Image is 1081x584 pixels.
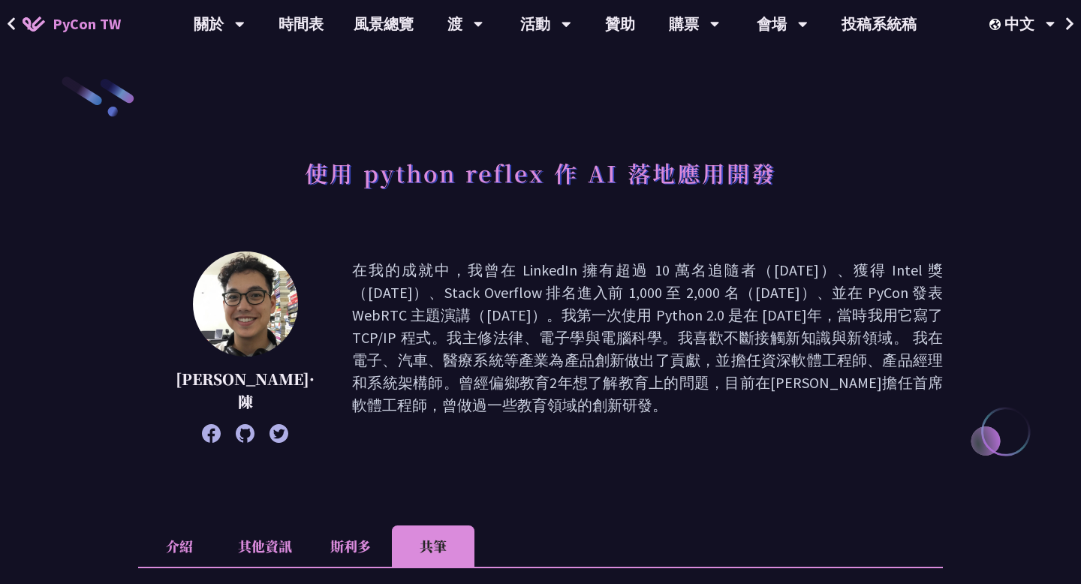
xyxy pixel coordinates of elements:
[330,536,371,555] font: 斯利多
[520,14,550,33] font: 活動
[989,19,1004,30] img: 區域設定圖標
[8,5,136,43] a: PyCon TW
[352,260,943,414] font: 在我的成就中，我曾在 LinkedIn 擁有超過 10 萬名追隨者（[DATE]）、獲得 Intel 獎（[DATE]）、Stack Overflow 排名進入前 1,000 至 2,000 名...
[669,14,699,33] font: 購票
[842,14,917,33] font: 投稿系統稿
[279,14,324,33] font: 時間表
[420,536,447,555] font: 共筆
[194,14,224,33] font: 關於
[166,536,193,555] font: 介紹
[1004,14,1034,33] font: 中文
[238,536,292,555] font: 其他資訊
[193,251,298,357] img: 米洛·陳
[605,14,635,33] font: 贊助
[176,368,315,412] font: [PERSON_NAME]·陳
[305,156,776,189] font: 使用 python reflex 作 AI 落地應用開發
[757,14,787,33] font: 會場
[23,17,45,32] img: PyCon TW 2025 首頁圖標
[354,14,414,33] font: 風景總覽
[53,14,121,33] font: PyCon TW
[447,14,462,33] font: 渡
